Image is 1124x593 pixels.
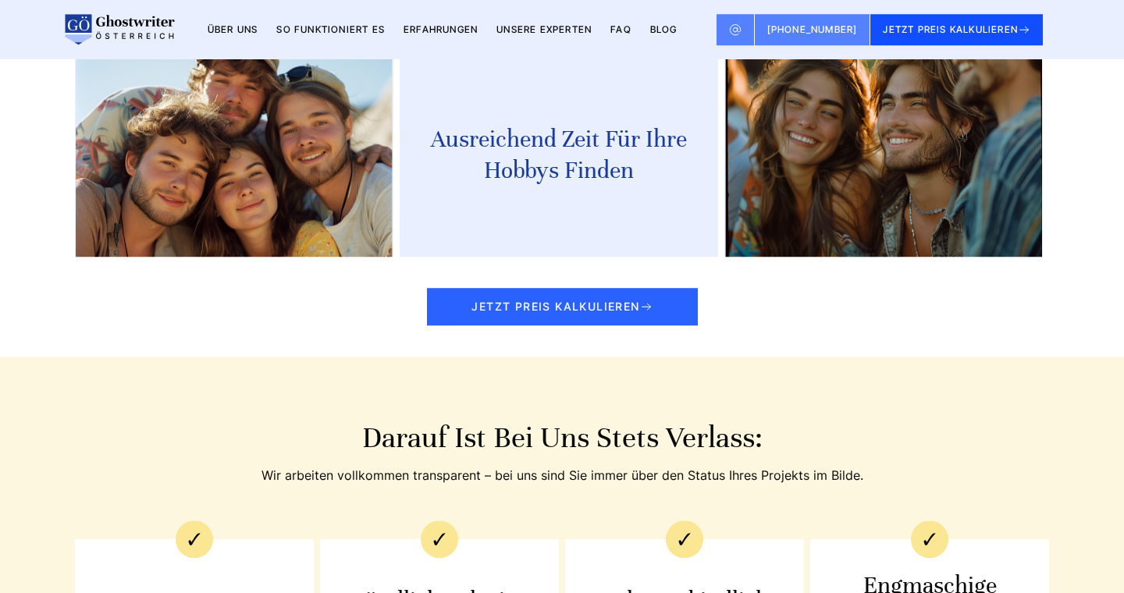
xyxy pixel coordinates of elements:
[870,14,1043,45] button: JETZT PREIS KALKULIEREN
[62,14,175,45] img: logo wirschreiben
[911,520,948,558] img: Engmaschige Beratung und Betreuung bis zur Notenvergabe
[276,23,385,35] a: So funktioniert es
[421,520,458,558] img: Gründliche Plagiats- und KI-Prüfungsberichte
[767,23,858,35] span: [PHONE_NUMBER]
[75,464,1049,486] p: Wir arbeiten vollkommen transparent – bei uns sind Sie immer über den Status Ihres Projekts im Bi...
[496,23,592,35] a: Unsere Experten
[176,520,213,558] img: Texte, so wie Sie sie haben wollen
[755,14,871,45] a: [PHONE_NUMBER]
[610,23,631,35] a: FAQ
[729,23,742,36] img: Email
[75,419,1049,456] h2: Darauf ist bei uns stets Verlass:
[76,54,393,257] img: Priorität 5
[666,520,703,558] img: Rechtsverbindliche Urheberrechte an Ihren Texten
[725,54,1042,257] img: Priorität 6
[208,23,258,35] a: Über uns
[650,23,678,35] a: BLOG
[400,105,718,205] p: Ausreichend Zeit für Ihre Hobbys finden
[404,23,478,35] a: Erfahrungen
[427,288,698,325] span: JETZT PREIS KALKULIEREN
